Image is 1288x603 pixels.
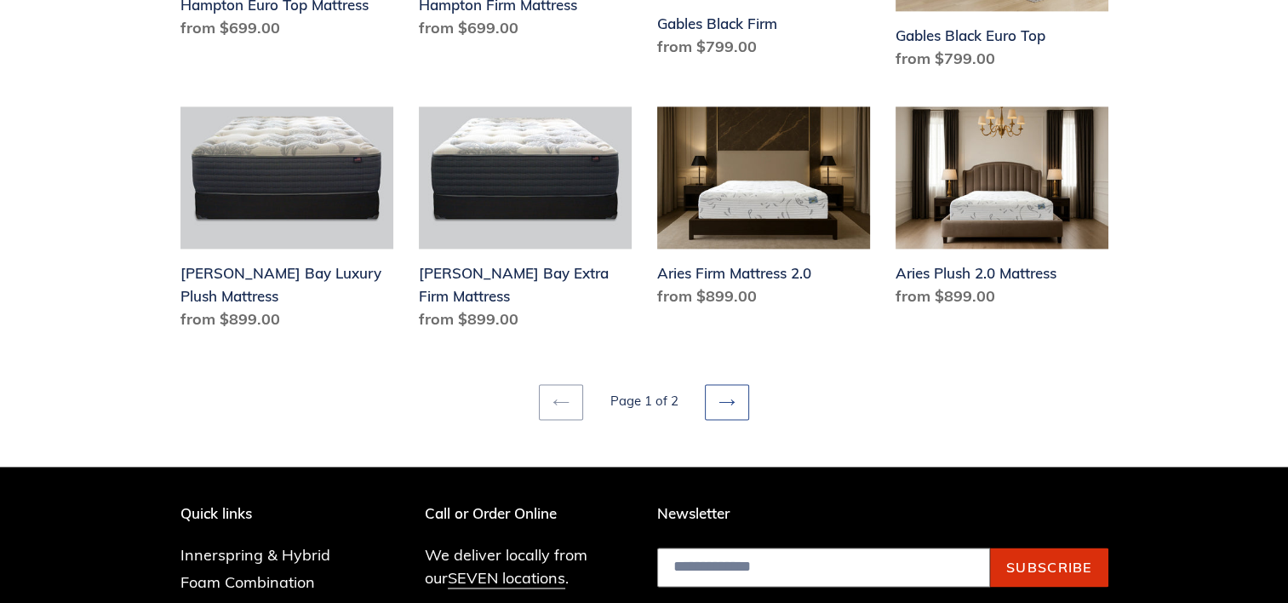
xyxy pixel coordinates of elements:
[657,106,870,314] a: Aries Firm Mattress 2.0
[419,106,632,337] a: Chadwick Bay Extra Firm Mattress
[180,505,356,522] p: Quick links
[657,505,1108,522] p: Newsletter
[448,568,565,589] a: SEVEN locations
[425,505,632,522] p: Call or Order Online
[180,572,315,592] a: Foam Combination
[896,106,1108,314] a: Aries Plush 2.0 Mattress
[587,392,701,411] li: Page 1 of 2
[1006,559,1092,576] span: Subscribe
[180,106,393,337] a: Chadwick Bay Luxury Plush Mattress
[180,545,330,565] a: Innerspring & Hybrid
[425,543,632,589] p: We deliver locally from our .
[990,548,1108,587] button: Subscribe
[657,548,990,587] input: Email address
